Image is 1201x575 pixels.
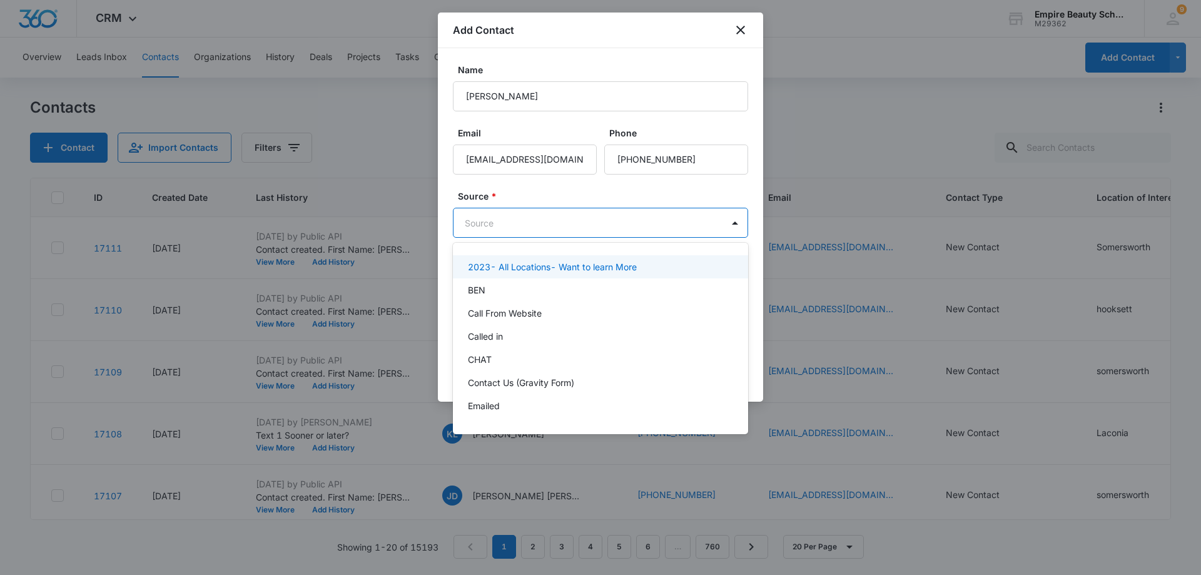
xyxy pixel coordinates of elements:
p: CHAT [468,353,492,366]
p: BEN [468,283,485,297]
p: Call From Website [468,307,542,320]
p: Called in [468,330,503,343]
p: Contact Us (Gravity Form) [468,376,574,389]
p: 2023- All Locations- Want to learn More [468,260,637,273]
p: Employment With Empire Form [468,422,593,435]
p: Emailed [468,399,500,412]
